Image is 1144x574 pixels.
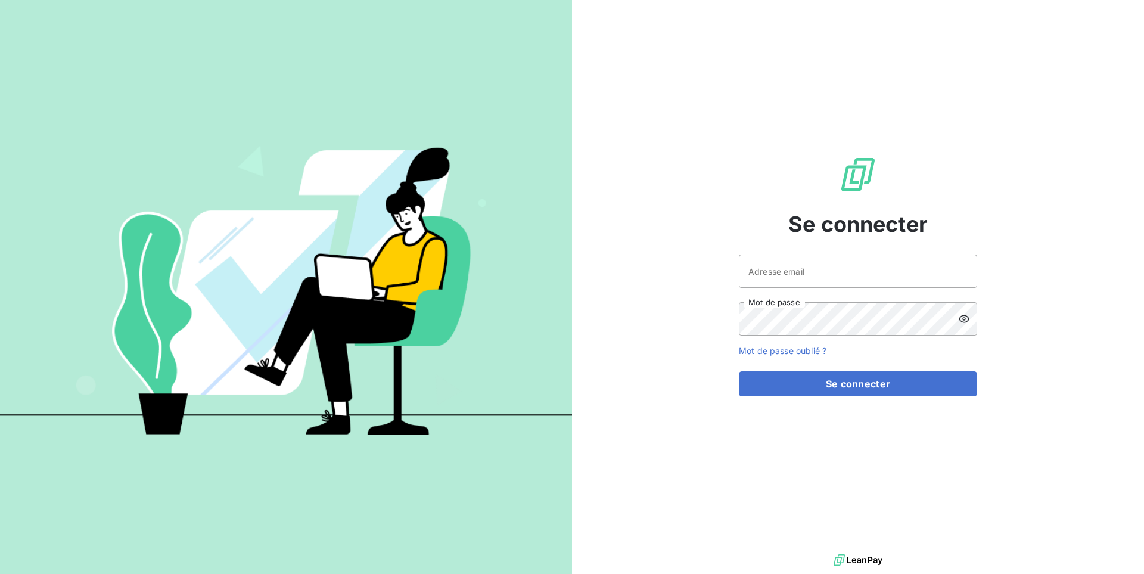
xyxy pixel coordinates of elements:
[739,255,977,288] input: placeholder
[739,371,977,396] button: Se connecter
[834,551,882,569] img: logo
[739,346,826,356] a: Mot de passe oublié ?
[788,208,928,240] span: Se connecter
[839,156,877,194] img: Logo LeanPay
